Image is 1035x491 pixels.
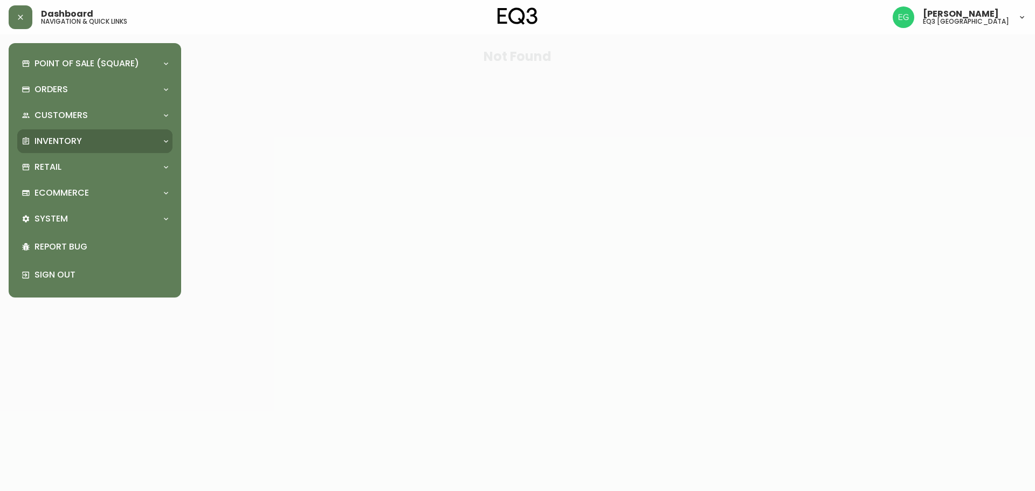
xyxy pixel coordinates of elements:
[17,155,172,179] div: Retail
[41,10,93,18] span: Dashboard
[34,135,82,147] p: Inventory
[34,241,168,253] p: Report Bug
[17,129,172,153] div: Inventory
[34,161,61,173] p: Retail
[34,213,68,225] p: System
[34,269,168,281] p: Sign Out
[34,109,88,121] p: Customers
[17,207,172,231] div: System
[17,233,172,261] div: Report Bug
[34,187,89,199] p: Ecommerce
[498,8,537,25] img: logo
[17,103,172,127] div: Customers
[923,10,999,18] span: [PERSON_NAME]
[893,6,914,28] img: db11c1629862fe82d63d0774b1b54d2b
[34,58,139,70] p: Point of Sale (Square)
[17,261,172,289] div: Sign Out
[41,18,127,25] h5: navigation & quick links
[17,52,172,75] div: Point of Sale (Square)
[17,181,172,205] div: Ecommerce
[34,84,68,95] p: Orders
[923,18,1009,25] h5: eq3 [GEOGRAPHIC_DATA]
[17,78,172,101] div: Orders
